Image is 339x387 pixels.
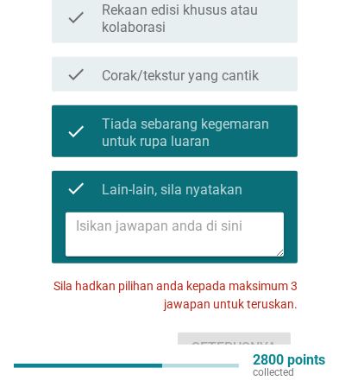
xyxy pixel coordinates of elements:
label: Tiada sebarang kegemaran untuk rupa luaran [102,116,284,150]
label: Rekaan edisi khusus atau kolaborasi [102,2,284,36]
i: check [66,112,86,150]
p: Sila hadkan pilihan anda kepada maksimum 3 jawapan untuk teruskan. [41,277,298,314]
label: Corak/tekstur yang cantik [102,67,259,85]
p: 2800 points [253,354,325,366]
i: check [66,64,86,85]
p: collected [253,366,325,378]
i: check [66,178,86,199]
label: Lain-lain, sila nyatakan [102,181,242,199]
